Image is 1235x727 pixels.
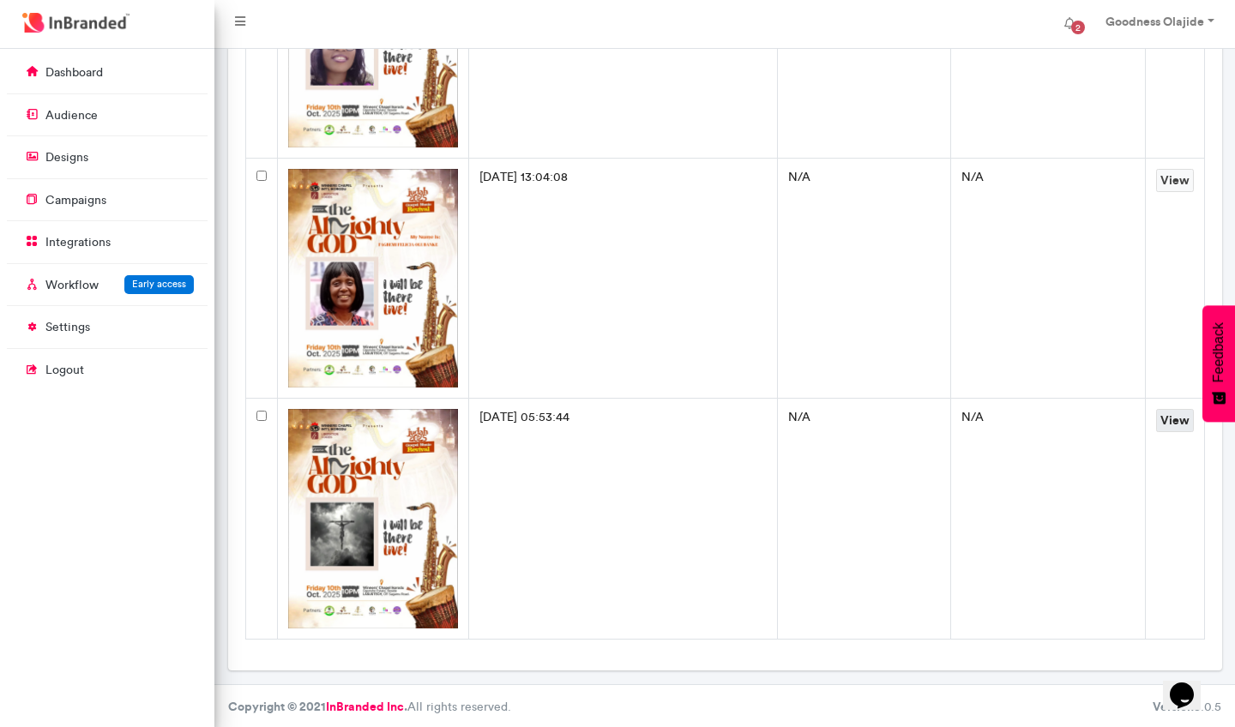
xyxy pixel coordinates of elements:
[1153,699,1194,714] b: Version
[7,56,208,88] a: dashboard
[1163,658,1218,710] iframe: chat widget
[1211,322,1226,382] span: Feedback
[7,225,208,258] a: integrations
[228,699,407,714] strong: Copyright © 2021 .
[7,268,208,301] a: WorkflowEarly access
[950,159,1145,399] td: N/A
[132,278,186,290] span: Early access
[1088,7,1228,41] a: Goodness Olajide
[45,362,84,379] p: logout
[777,399,950,639] td: N/A
[45,64,103,81] p: dashboard
[326,699,404,714] a: InBranded Inc
[7,183,208,216] a: campaigns
[469,159,778,399] td: [DATE] 13:04:08
[45,107,98,124] p: audience
[1071,21,1085,34] span: 2
[469,399,778,639] td: [DATE] 05:53:44
[7,141,208,173] a: designs
[7,310,208,343] a: settings
[45,234,111,251] p: integrations
[45,192,106,209] p: campaigns
[45,319,90,336] p: settings
[45,149,88,166] p: designs
[1051,7,1088,41] button: 2
[1105,14,1204,29] strong: Goodness Olajide
[45,277,99,294] p: Workflow
[7,99,208,131] a: audience
[1202,305,1235,422] button: Feedback - Show survey
[1153,699,1221,716] div: 3.0.5
[18,9,134,37] img: InBranded Logo
[1156,409,1194,432] a: View
[288,169,459,388] img: 0723b90f-0394-48b3-a960-6604a4ff6e51.png
[1156,169,1194,192] a: View
[288,409,459,628] img: b1e81b51-2096-425c-ad56-6fd1e73922f1.png
[777,159,950,399] td: N/A
[950,399,1145,639] td: N/A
